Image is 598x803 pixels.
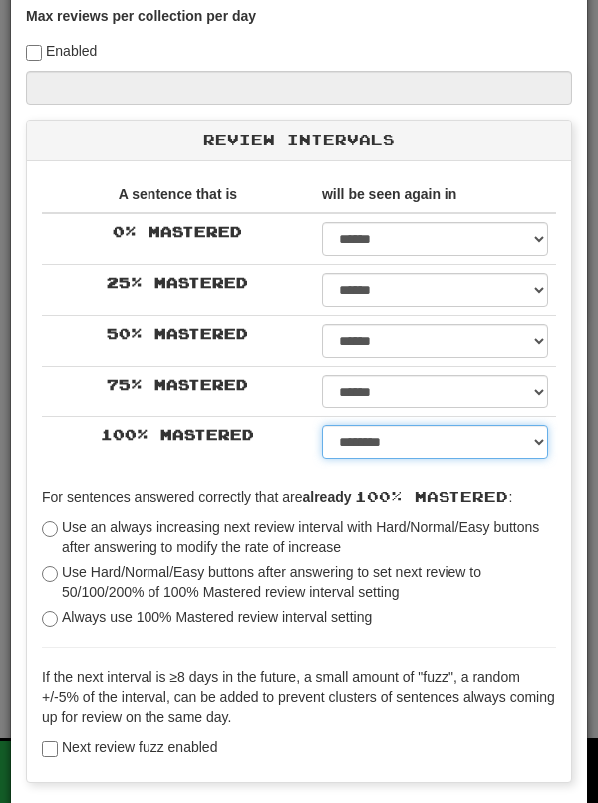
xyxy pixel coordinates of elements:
label: 50 % Mastered [107,324,248,344]
label: Enabled [26,41,97,61]
label: 0 % Mastered [113,222,242,242]
th: A sentence that is [42,176,314,213]
label: Use Hard/Normal/Easy buttons after answering to set next review to 50/100/200% of 100% Mastered r... [42,562,556,602]
label: Next review fuzz enabled [42,737,217,757]
input: Next review fuzz enabled [42,741,58,757]
input: Use Hard/Normal/Easy buttons after answering to set next review to 50/100/200% of 100% Mastered r... [42,566,58,582]
span: 100% Mastered [355,488,508,505]
p: If the next interval is ≥8 days in the future, a small amount of "fuzz", a random +/-5% of the in... [42,668,556,727]
label: 75 % Mastered [107,375,248,395]
label: 100 % Mastered [101,425,254,445]
div: Review Intervals [27,121,571,161]
p: For sentences answered correctly that are : [42,487,556,507]
label: Use an always increasing next review interval with Hard/Normal/Easy buttons after answering to mo... [42,517,556,557]
label: 25 % Mastered [107,273,248,293]
label: Always use 100% Mastered review interval setting [42,607,372,627]
label: Max reviews per collection per day [26,6,256,26]
input: Enabled [26,45,42,61]
strong: already [302,489,351,505]
th: will be seen again in [314,176,556,213]
input: Use an always increasing next review interval with Hard/Normal/Easy buttons after answering to mo... [42,521,58,537]
input: Always use 100% Mastered review interval setting [42,611,58,627]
